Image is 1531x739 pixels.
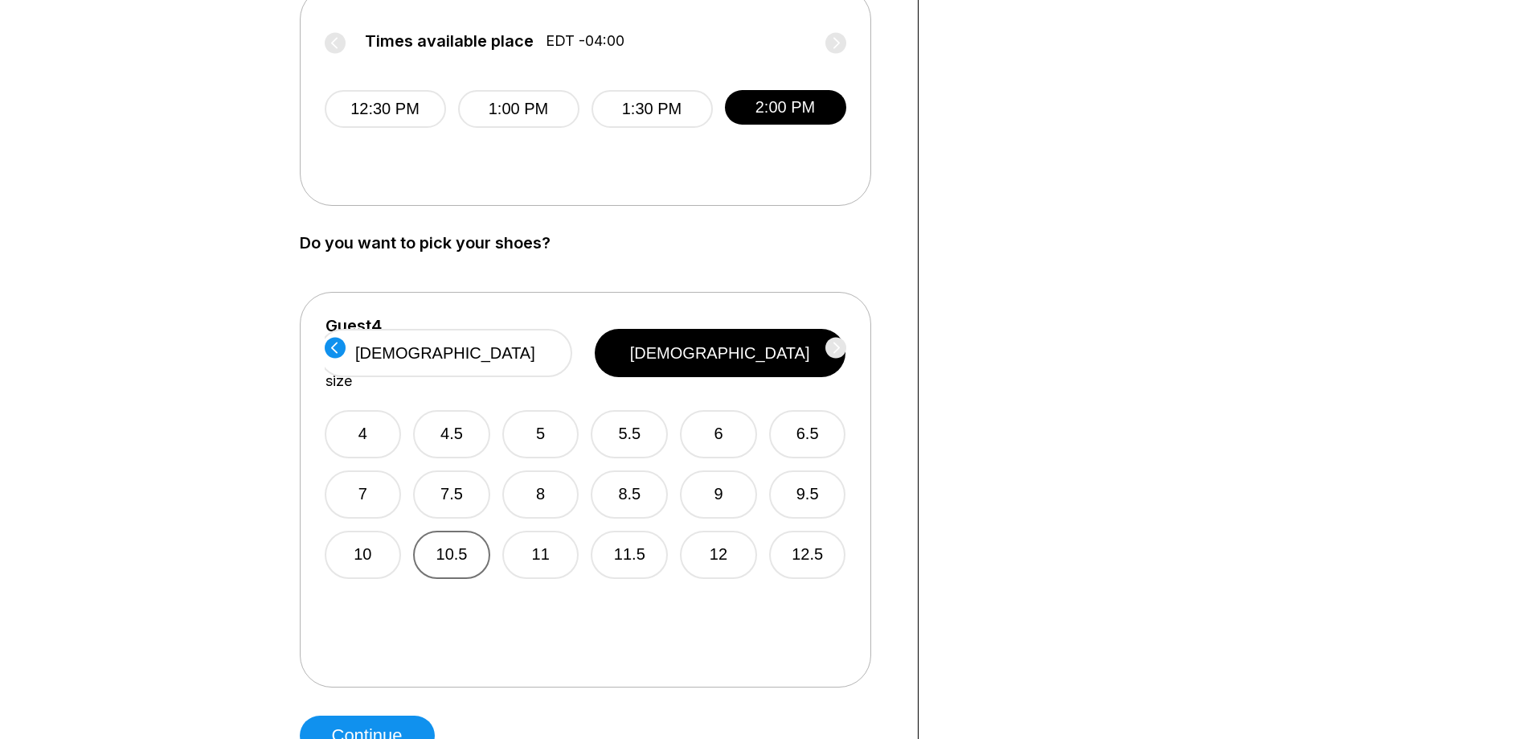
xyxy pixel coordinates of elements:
button: 12 [680,531,757,579]
button: 1:00 PM [458,90,579,128]
button: 9.5 [769,470,846,519]
button: 1:30 PM [592,90,713,128]
button: 5.5 [591,410,668,458]
button: 10.5 [413,531,490,579]
button: 12:30 PM [325,90,446,128]
button: 6 [680,410,757,458]
label: Do you want to pick your shoes? [300,234,894,252]
span: Times available place [365,32,534,50]
label: Guest 4 [325,317,382,335]
button: 8.5 [591,470,668,519]
span: EDT -04:00 [546,32,624,50]
button: 7 [325,470,402,519]
button: 4.5 [413,410,490,458]
button: 2:00 PM [725,90,846,125]
button: 7.5 [413,470,490,519]
button: 12.5 [769,531,846,579]
button: 9 [680,470,757,519]
button: 5 [502,410,579,458]
button: 11.5 [591,531,668,579]
button: 10 [325,531,402,579]
button: 11 [502,531,579,579]
button: [DEMOGRAPHIC_DATA] [595,329,845,377]
button: 4 [325,410,402,458]
button: 8 [502,470,579,519]
button: 6.5 [769,410,846,458]
button: [DEMOGRAPHIC_DATA] [318,329,572,377]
